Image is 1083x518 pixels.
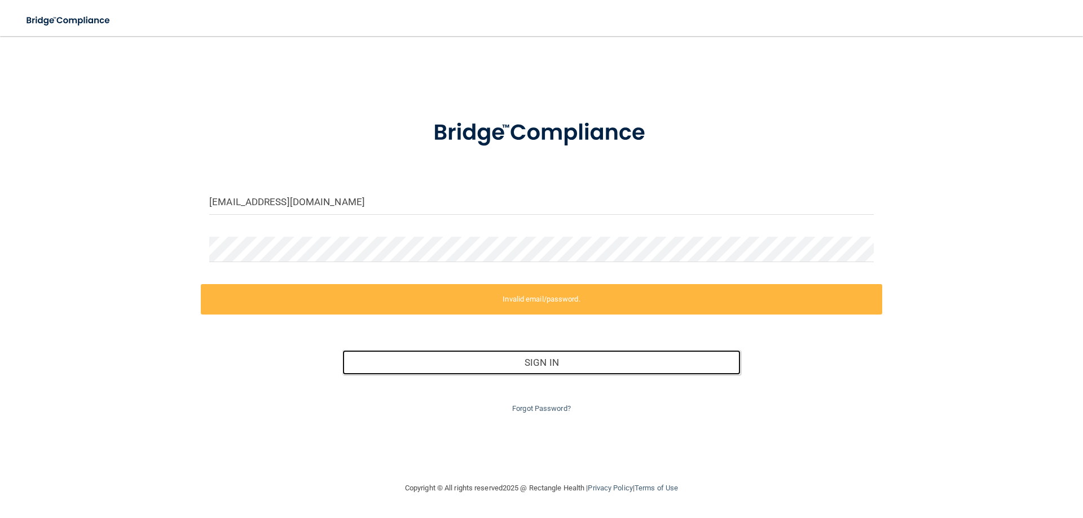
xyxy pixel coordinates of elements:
[410,104,673,162] img: bridge_compliance_login_screen.278c3ca4.svg
[209,189,874,215] input: Email
[342,350,741,375] button: Sign In
[512,404,571,413] a: Forgot Password?
[17,9,121,32] img: bridge_compliance_login_screen.278c3ca4.svg
[201,284,882,315] label: Invalid email/password.
[336,470,747,506] div: Copyright © All rights reserved 2025 @ Rectangle Health | |
[888,438,1069,483] iframe: Drift Widget Chat Controller
[588,484,632,492] a: Privacy Policy
[635,484,678,492] a: Terms of Use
